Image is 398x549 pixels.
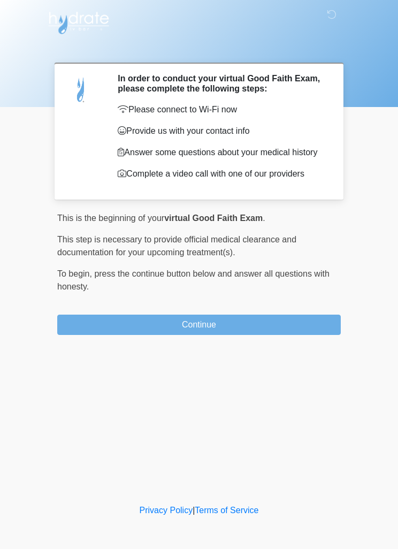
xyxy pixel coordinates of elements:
p: Please connect to Wi-Fi now [118,103,325,116]
a: | [193,506,195,515]
a: Terms of Service [195,506,258,515]
img: Hydrate IV Bar - Scottsdale Logo [47,8,111,35]
span: This step is necessary to provide official medical clearance and documentation for your upcoming ... [57,235,296,257]
h1: ‎ ‎ ‎ [49,39,349,58]
span: press the continue button below and answer all questions with honesty. [57,269,330,291]
h2: In order to conduct your virtual Good Faith Exam, please complete the following steps: [118,73,325,94]
button: Continue [57,315,341,335]
a: Privacy Policy [140,506,193,515]
img: Agent Avatar [65,73,97,105]
p: Provide us with your contact info [118,125,325,138]
span: To begin, [57,269,94,278]
strong: virtual Good Faith Exam [164,213,263,223]
span: . [263,213,265,223]
span: This is the beginning of your [57,213,164,223]
p: Answer some questions about your medical history [118,146,325,159]
p: Complete a video call with one of our providers [118,167,325,180]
